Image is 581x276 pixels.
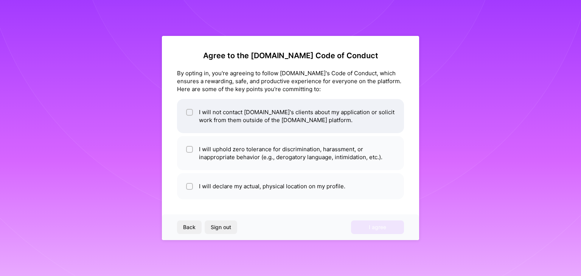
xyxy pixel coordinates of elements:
[183,223,196,231] span: Back
[205,220,237,234] button: Sign out
[211,223,231,231] span: Sign out
[177,69,404,93] div: By opting in, you're agreeing to follow [DOMAIN_NAME]'s Code of Conduct, which ensures a rewardin...
[177,136,404,170] li: I will uphold zero tolerance for discrimination, harassment, or inappropriate behavior (e.g., der...
[177,173,404,199] li: I will declare my actual, physical location on my profile.
[177,99,404,133] li: I will not contact [DOMAIN_NAME]'s clients about my application or solicit work from them outside...
[177,220,202,234] button: Back
[177,51,404,60] h2: Agree to the [DOMAIN_NAME] Code of Conduct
